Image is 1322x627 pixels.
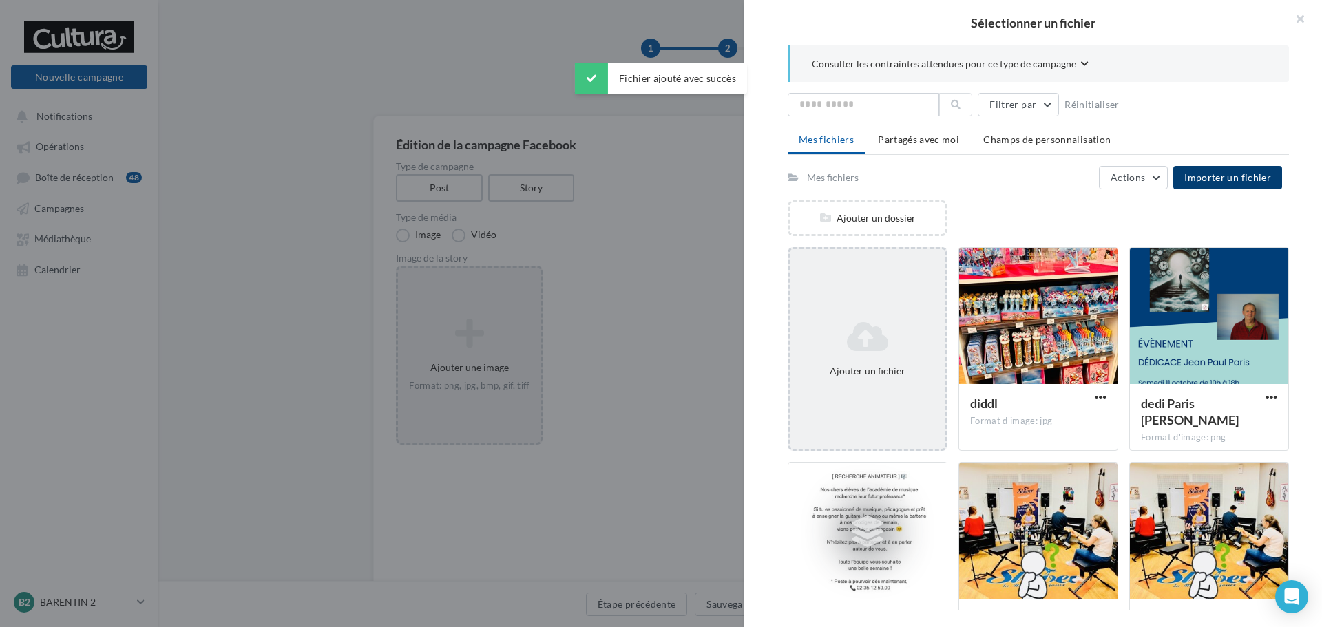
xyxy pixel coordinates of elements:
[766,17,1300,29] h2: Sélectionner un fichier
[983,134,1111,145] span: Champs de personnalisation
[1141,610,1206,626] span: animateur 2
[812,57,1076,71] span: Consulter les contraintes attendues pour ce type de campagne
[978,93,1059,116] button: Filtrer par
[790,211,945,225] div: Ajouter un dossier
[878,134,959,145] span: Partagés avec moi
[812,56,1089,74] button: Consulter les contraintes attendues pour ce type de campagne
[1111,171,1145,183] span: Actions
[799,134,854,145] span: Mes fichiers
[1059,96,1125,113] button: Réinitialiser
[1099,166,1168,189] button: Actions
[1141,432,1277,444] div: Format d'image: png
[795,364,940,378] div: Ajouter un fichier
[1141,396,1239,427] span: dedi Paris jean paul
[575,63,747,94] div: Fichier ajouté avec succès
[970,610,1036,626] span: animateur 2
[1173,166,1282,189] button: Importer un fichier
[1184,171,1271,183] span: Importer un fichier
[807,171,859,184] div: Mes fichiers
[970,396,998,411] span: diddl
[1275,580,1308,613] div: Open Intercom Messenger
[970,415,1106,427] div: Format d'image: jpg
